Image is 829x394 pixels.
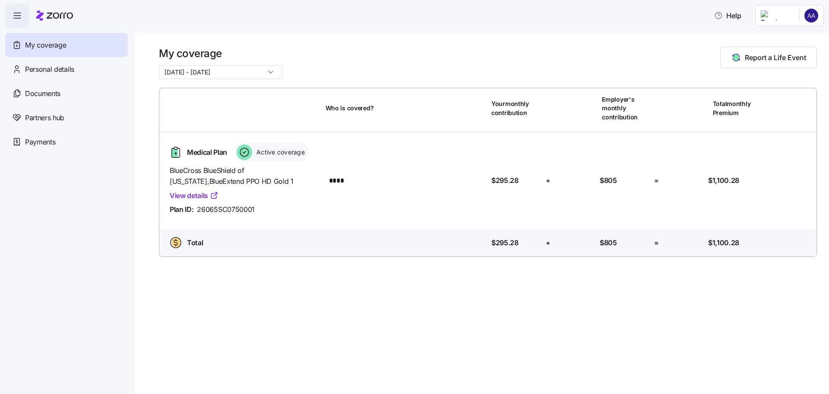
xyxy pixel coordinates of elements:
[25,40,66,51] span: My coverage
[761,10,792,21] img: Employer logo
[170,165,319,187] span: BlueCross BlueShield of [US_STATE] , BlueExtend PPO HD Gold 1
[170,204,193,215] span: Plan ID:
[602,95,650,122] span: Employer's monthly contribution
[5,130,128,154] a: Payments
[25,112,64,123] span: Partners hub
[187,147,227,158] span: Medical Plan
[714,10,741,21] span: Help
[25,88,60,99] span: Documents
[491,237,519,248] span: $295.28
[654,237,659,248] span: =
[707,7,748,24] button: Help
[546,237,551,248] span: +
[170,190,218,201] a: View details
[5,33,128,57] a: My coverage
[254,148,305,157] span: Active coverage
[708,175,739,186] span: $1,100.28
[25,137,55,147] span: Payments
[5,81,128,106] a: Documents
[25,64,74,75] span: Personal details
[708,237,739,248] span: $1,100.28
[491,99,540,117] span: Your monthly contribution
[491,175,519,186] span: $295.28
[600,175,617,186] span: $805
[713,99,761,117] span: Total monthly Premium
[5,57,128,81] a: Personal details
[326,104,374,112] span: Who is covered?
[546,175,551,186] span: +
[600,237,617,248] span: $805
[654,175,659,186] span: =
[5,106,128,130] a: Partners hub
[745,52,806,63] span: Report a Life Event
[159,47,283,60] h1: My coverage
[187,237,203,248] span: Total
[720,47,817,68] button: Report a Life Event
[197,204,255,215] span: 26065SC0750001
[804,9,818,22] img: 8ce53ed636001876e8470fd0bdb9c172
